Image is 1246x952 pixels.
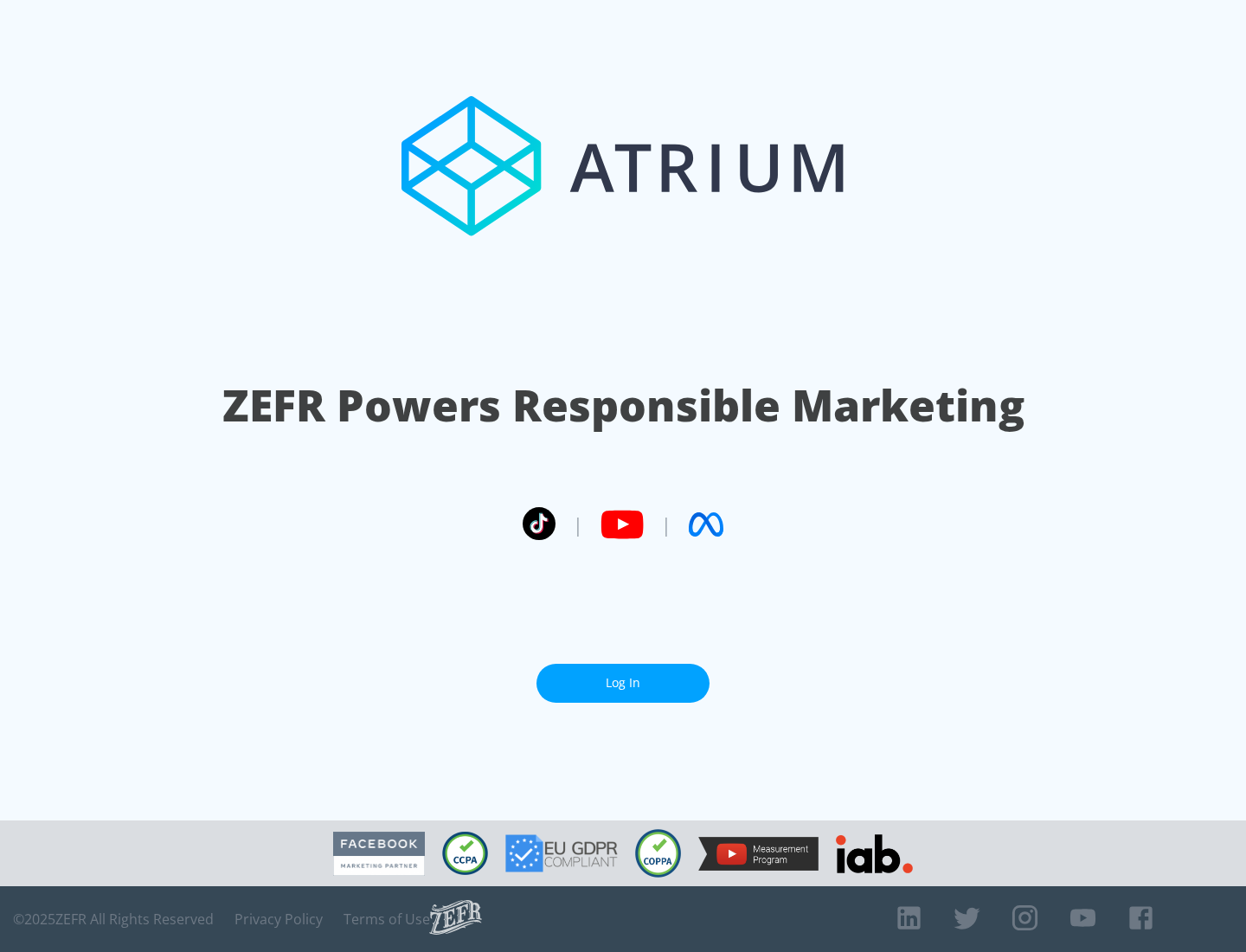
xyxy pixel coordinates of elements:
img: YouTube Measurement Program [698,837,819,871]
h1: ZEFR Powers Responsible Marketing [222,376,1024,435]
span: | [661,511,671,537]
img: IAB [836,834,913,873]
img: COPPA Compliant [635,829,681,878]
img: GDPR Compliant [505,834,618,872]
img: CCPA Compliant [442,832,488,875]
a: Privacy Policy [234,910,323,928]
span: | [573,511,583,537]
a: Terms of Use [344,910,430,928]
span: © 2025 ZEFR All Rights Reserved [13,910,214,928]
a: Log In [536,664,710,703]
img: Facebook Marketing Partner [333,832,425,876]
